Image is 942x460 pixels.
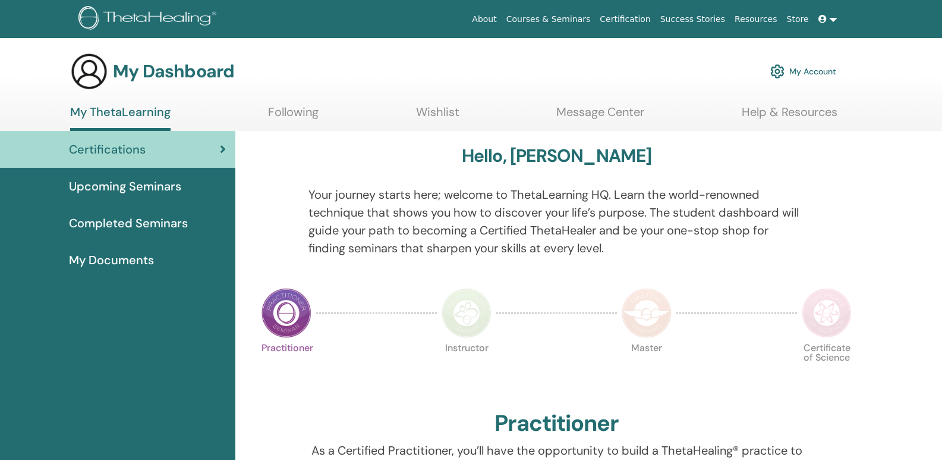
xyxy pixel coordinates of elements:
img: generic-user-icon.jpg [70,52,108,90]
a: About [467,8,501,30]
p: Your journey starts here; welcome to ThetaLearning HQ. Learn the world-renowned technique that sh... [308,186,805,257]
h2: Practitioner [494,410,619,437]
img: Instructor [442,288,492,338]
span: Certifications [69,140,146,158]
a: Store [782,8,814,30]
p: Master [622,343,672,393]
a: My ThetaLearning [70,105,171,131]
p: Instructor [442,343,492,393]
p: Certificate of Science [802,343,852,393]
span: Completed Seminars [69,214,188,232]
img: Practitioner [262,288,311,338]
span: Upcoming Seminars [69,177,181,195]
a: Success Stories [656,8,730,30]
a: Certification [595,8,655,30]
a: Resources [730,8,782,30]
img: logo.png [78,6,220,33]
span: My Documents [69,251,154,269]
a: Help & Resources [742,105,837,128]
img: Certificate of Science [802,288,852,338]
h3: My Dashboard [113,61,234,82]
a: Wishlist [416,105,459,128]
a: Following [268,105,319,128]
p: Practitioner [262,343,311,393]
img: Master [622,288,672,338]
a: My Account [770,58,836,85]
h3: Hello, [PERSON_NAME] [462,145,652,167]
img: cog.svg [770,61,785,82]
a: Message Center [556,105,644,128]
a: Courses & Seminars [502,8,596,30]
